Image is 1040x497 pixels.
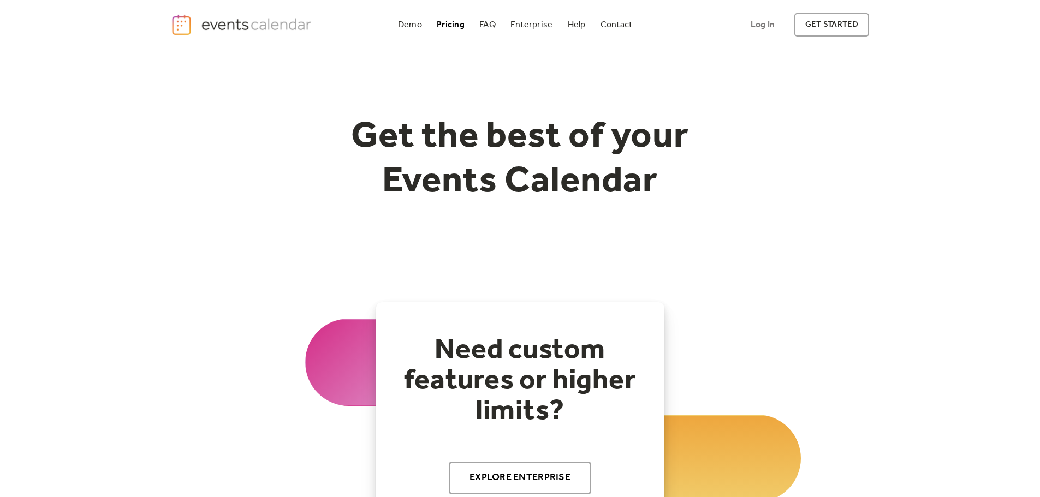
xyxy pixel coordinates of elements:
h1: Get the best of your Events Calendar [311,115,730,204]
a: Explore Enterprise [449,462,591,494]
a: Help [563,17,590,32]
a: Demo [394,17,426,32]
a: FAQ [475,17,500,32]
h2: Need custom features or higher limits? [398,335,643,427]
div: Contact [601,22,633,28]
div: Help [568,22,586,28]
a: Pricing [432,17,469,32]
div: Pricing [437,22,465,28]
div: Demo [398,22,422,28]
a: Enterprise [506,17,557,32]
div: Enterprise [510,22,552,28]
a: get started [794,13,869,37]
a: Contact [596,17,637,32]
div: FAQ [479,22,496,28]
a: Log In [740,13,786,37]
